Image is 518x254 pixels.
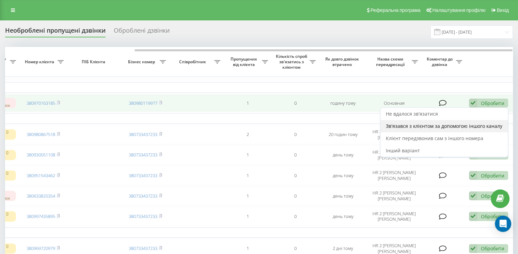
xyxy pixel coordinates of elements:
[224,166,271,185] td: 1
[386,123,502,129] span: Зв'язався з клієнтом за допомогою іншого каналу
[481,172,504,179] div: Обробити
[432,7,485,13] span: Налаштування профілю
[129,100,157,106] a: 380980119977
[271,186,319,205] td: 0
[271,166,319,185] td: 0
[129,131,157,137] a: 380733437233
[27,172,55,179] a: 380951543462
[497,7,509,13] span: Вихід
[386,111,438,117] span: Не вдалося зв'язатися
[27,213,55,219] a: 380997435895
[319,186,367,205] td: день тому
[27,131,55,137] a: 380980867518
[425,56,456,67] span: Коментар до дзвінка
[367,166,421,185] td: HR 2 [PERSON_NAME] [PERSON_NAME]
[319,146,367,165] td: день тому
[371,7,421,13] span: Реферальна програма
[319,166,367,185] td: день тому
[125,59,160,65] span: Бізнес номер
[27,245,55,251] a: 380969720979
[224,125,271,144] td: 2
[129,213,157,219] a: 380733437233
[73,59,116,65] span: ПІБ Клієнта
[271,94,319,112] td: 0
[224,207,271,226] td: 1
[367,125,421,144] td: HR 2 [PERSON_NAME] [PERSON_NAME]
[319,94,367,112] td: годину тому
[481,213,504,220] div: Обробити
[367,207,421,226] td: HR 2 [PERSON_NAME] [PERSON_NAME]
[27,193,55,199] a: 380633820354
[224,94,271,112] td: 1
[370,56,412,67] span: Назва схеми переадресації
[319,207,367,226] td: день тому
[481,245,504,252] div: Обробити
[173,59,214,65] span: Співробітник
[325,56,361,67] span: Як довго дзвінок втрачено
[129,172,157,179] a: 380733437233
[27,152,55,158] a: 380930051108
[367,146,421,165] td: HR 2 [PERSON_NAME] [PERSON_NAME]
[319,125,367,144] td: 20 годин тому
[386,147,420,154] span: Інший варіант
[129,152,157,158] a: 380733437233
[129,245,157,251] a: 380733437233
[367,186,421,205] td: HR 2 [PERSON_NAME] [PERSON_NAME]
[481,100,504,106] div: Обробити
[224,146,271,165] td: 1
[271,125,319,144] td: 0
[495,216,511,232] div: Open Intercom Messenger
[129,193,157,199] a: 380733437233
[481,193,504,199] div: Обробити
[386,135,483,141] span: Клієнт передзвонив сам з іншого номера
[5,27,106,37] div: Необроблені пропущені дзвінки
[23,59,58,65] span: Номер клієнта
[367,94,421,112] td: Основная
[227,56,262,67] span: Пропущених від клієнта
[275,54,310,70] span: Кількість спроб зв'язатись з клієнтом
[271,146,319,165] td: 0
[114,27,170,37] div: Оброблені дзвінки
[271,207,319,226] td: 0
[27,100,55,106] a: 380970163185
[224,186,271,205] td: 1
